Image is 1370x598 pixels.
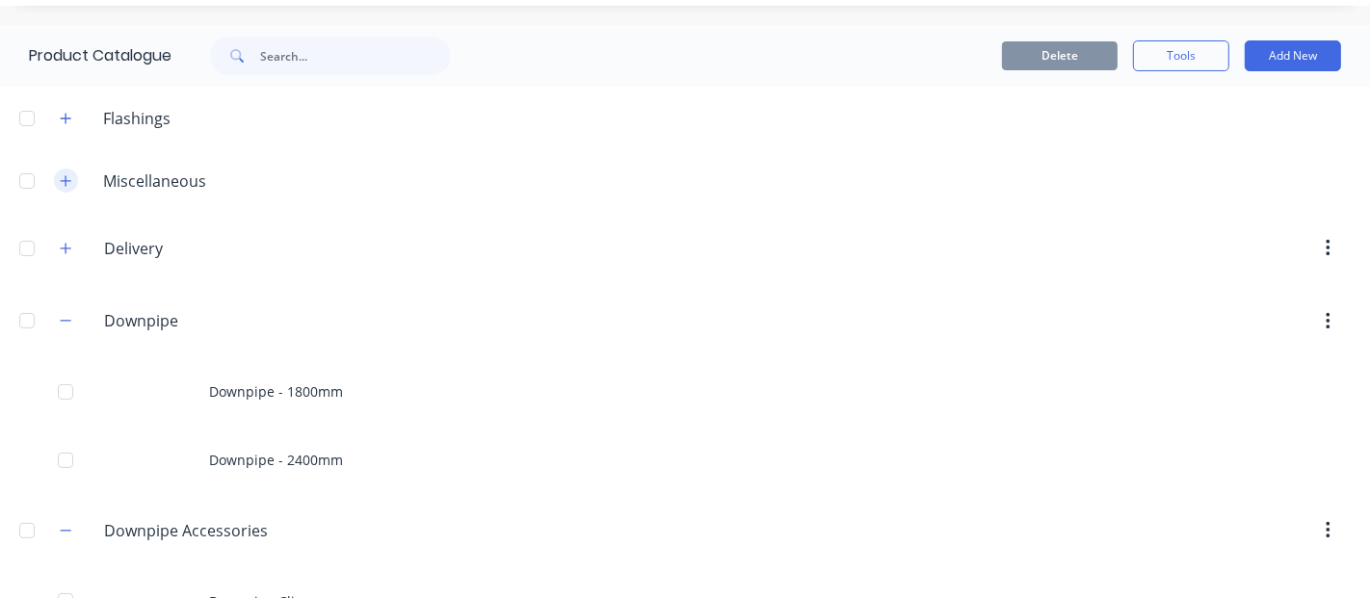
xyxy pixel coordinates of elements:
input: Search... [260,37,451,75]
div: Miscellaneous [88,169,222,193]
button: Add New [1245,40,1341,71]
input: Enter category name [104,519,331,542]
div: Flashings [88,107,186,130]
input: Enter category name [104,309,331,332]
button: Tools [1133,40,1229,71]
input: Enter category name [104,237,331,260]
button: Delete [1002,41,1118,70]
